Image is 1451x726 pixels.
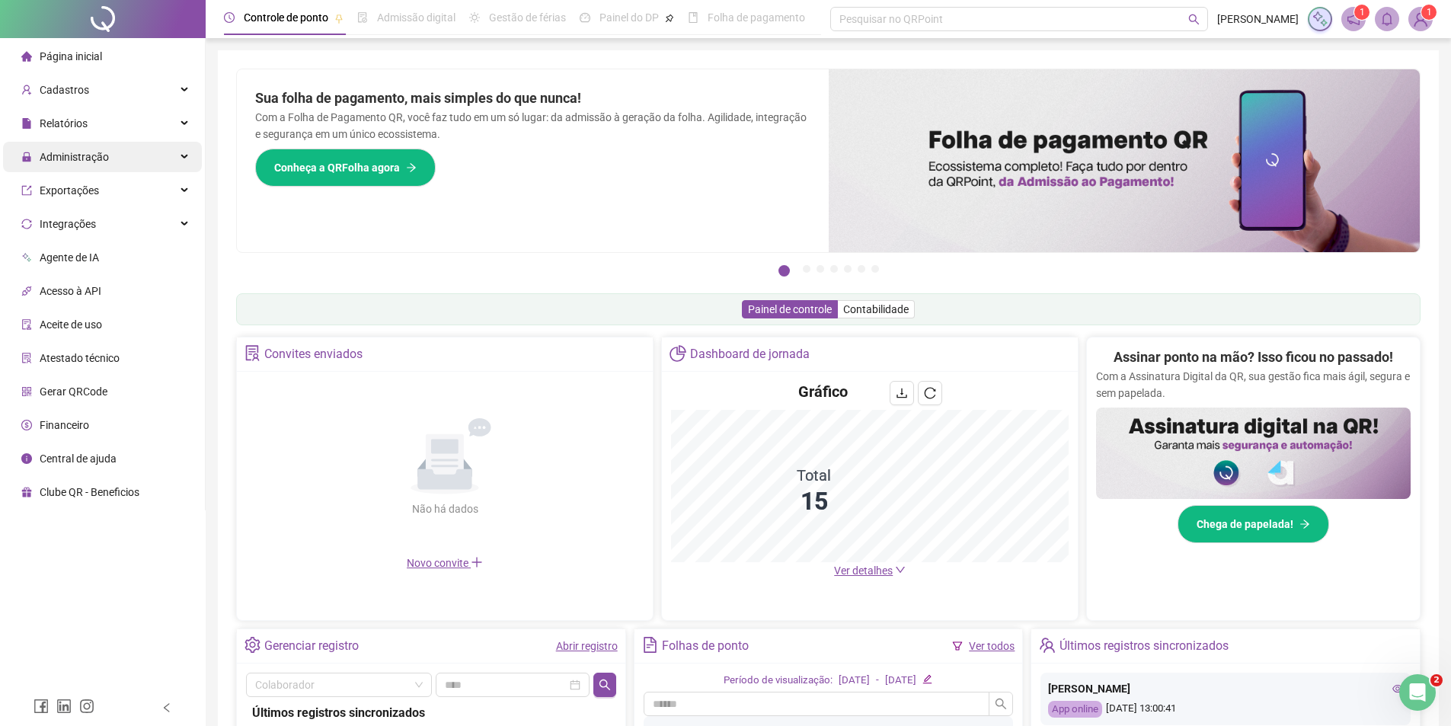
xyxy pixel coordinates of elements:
[21,386,32,397] span: qrcode
[1197,516,1293,533] span: Chega de papelada!
[1409,8,1432,30] img: 86716
[1114,347,1393,368] h2: Assinar ponto na mão? Isso ficou no passado!
[1430,674,1443,686] span: 2
[688,12,698,23] span: book
[255,88,810,109] h2: Sua folha de pagamento, mais simples do que nunca!
[1421,5,1437,20] sup: Atualize o seu contato no menu Meus Dados
[1048,701,1102,718] div: App online
[469,12,480,23] span: sun
[556,640,618,652] a: Abrir registro
[995,698,1007,710] span: search
[1096,408,1411,499] img: banner%2F02c71560-61a6-44d4-94b9-c8ab97240462.png
[670,345,686,361] span: pie-chart
[1392,683,1403,694] span: eye
[1354,5,1370,20] sup: 1
[21,51,32,62] span: home
[922,674,932,684] span: edit
[21,118,32,129] span: file
[599,11,659,24] span: Painel do DP
[839,673,870,689] div: [DATE]
[40,117,88,130] span: Relatórios
[255,149,436,187] button: Conheça a QRFolha agora
[858,265,865,273] button: 6
[1217,11,1299,27] span: [PERSON_NAME]
[244,345,260,361] span: solution
[665,14,674,23] span: pushpin
[662,633,749,659] div: Folhas de ponto
[580,12,590,23] span: dashboard
[969,640,1015,652] a: Ver todos
[407,557,483,569] span: Novo convite
[252,703,610,722] div: Últimos registros sincronizados
[599,679,611,691] span: search
[21,219,32,229] span: sync
[1096,368,1411,401] p: Com a Assinatura Digital da QR, sua gestão fica mais ágil, segura e sem papelada.
[21,487,32,497] span: gift
[21,152,32,162] span: lock
[1039,637,1055,653] span: team
[1399,674,1436,711] iframe: Intercom live chat
[1427,7,1432,18] span: 1
[471,556,483,568] span: plus
[1360,7,1365,18] span: 1
[924,387,936,399] span: reload
[778,265,790,277] button: 1
[34,699,49,714] span: facebook
[829,69,1421,252] img: banner%2F8d14a306-6205-4263-8e5b-06e9a85ad873.png
[406,162,417,173] span: arrow-right
[876,673,879,689] div: -
[1048,680,1403,697] div: [PERSON_NAME]
[896,387,908,399] span: download
[244,11,328,24] span: Controle de ponto
[40,419,89,431] span: Financeiro
[40,318,102,331] span: Aceite de uso
[1312,11,1328,27] img: sparkle-icon.fc2bf0ac1784a2077858766a79e2daf3.svg
[40,50,102,62] span: Página inicial
[1380,12,1394,26] span: bell
[489,11,566,24] span: Gestão de férias
[56,699,72,714] span: linkedin
[1347,12,1360,26] span: notification
[724,673,833,689] div: Período de visualização:
[1188,14,1200,25] span: search
[871,265,879,273] button: 7
[334,14,344,23] span: pushpin
[21,85,32,95] span: user-add
[377,11,455,24] span: Admissão digital
[79,699,94,714] span: instagram
[803,265,810,273] button: 2
[40,184,99,197] span: Exportações
[255,109,810,142] p: Com a Folha de Pagamento QR, você faz tudo em um só lugar: da admissão à geração da folha. Agilid...
[21,353,32,363] span: solution
[817,265,824,273] button: 3
[224,12,235,23] span: clock-circle
[40,151,109,163] span: Administração
[40,385,107,398] span: Gerar QRCode
[40,453,117,465] span: Central de ajuda
[21,453,32,464] span: info-circle
[1059,633,1229,659] div: Últimos registros sincronizados
[40,352,120,364] span: Atestado técnico
[21,319,32,330] span: audit
[798,381,848,402] h4: Gráfico
[690,341,810,367] div: Dashboard de jornada
[843,303,909,315] span: Contabilidade
[1048,701,1403,718] div: [DATE] 13:00:41
[357,12,368,23] span: file-done
[161,702,172,713] span: left
[244,637,260,653] span: setting
[844,265,852,273] button: 5
[40,84,89,96] span: Cadastros
[834,564,906,577] a: Ver detalhes down
[748,303,832,315] span: Painel de controle
[952,641,963,651] span: filter
[40,218,96,230] span: Integrações
[642,637,658,653] span: file-text
[264,341,363,367] div: Convites enviados
[895,564,906,575] span: down
[274,159,400,176] span: Conheça a QRFolha agora
[264,633,359,659] div: Gerenciar registro
[1299,519,1310,529] span: arrow-right
[830,265,838,273] button: 4
[885,673,916,689] div: [DATE]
